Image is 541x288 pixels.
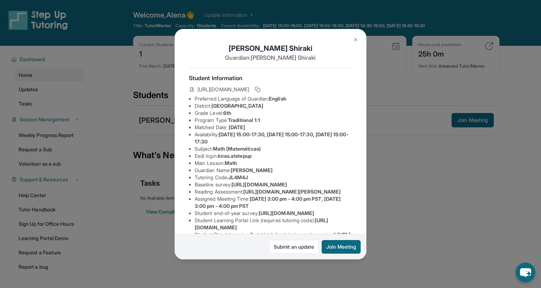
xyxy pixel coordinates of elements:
li: Availability: [195,131,352,145]
li: Student end-of-year survey : [195,210,352,217]
span: [DATE] 15:00-17:30, [DATE] 15:00-17:30, [DATE] 15:00-17:30 [195,131,349,145]
span: [DATE] [229,124,245,130]
a: Submit an update [269,240,319,254]
li: Assigned Meeting Time : [195,195,352,210]
li: Subject : [195,145,352,152]
li: Main Lesson : [195,160,352,167]
li: Student Learning Portal Link (requires tutoring code) : [195,217,352,231]
li: Program Type: [195,117,352,124]
span: [DATE] 3:00 pm - 4:00 pm PST, [DATE] 3:00 pm - 4:00 pm PST [195,196,341,209]
span: 6th [223,110,231,116]
span: JL4M4J [228,174,248,180]
li: Reading Assessment : [195,188,352,195]
li: District: [195,102,352,109]
span: English [269,96,286,102]
h4: Student Information [189,74,352,82]
span: [URL][DOMAIN_NAME] [231,181,287,187]
li: Tutoring Code : [195,174,352,181]
h1: [PERSON_NAME] Shiraki [189,43,352,53]
li: Student Direct Learning Portal Link (no tutoring code required) : [195,231,352,245]
li: Grade Level: [195,109,352,117]
img: Close Icon [353,37,359,43]
span: Traditional 1:1 [228,117,260,123]
button: Join Meeting [322,240,361,254]
li: Matched Date: [195,124,352,131]
span: [PERSON_NAME] [231,167,273,173]
span: [URL][DOMAIN_NAME] [198,86,249,93]
span: [URL][DOMAIN_NAME][PERSON_NAME] [243,189,341,195]
span: Math [225,160,237,166]
button: Copy link [253,85,262,94]
li: Baseline survey : [195,181,352,188]
li: Preferred Language of Guardian: [195,95,352,102]
span: [GEOGRAPHIC_DATA] [211,103,263,109]
li: Guardian Name : [195,167,352,174]
p: Guardian: [PERSON_NAME] Shiraki [189,53,352,62]
button: chat-button [516,263,535,282]
span: [URL][DOMAIN_NAME] [259,210,314,216]
span: Math (Matemáticas) [213,146,261,152]
li: Eedi login : [195,152,352,160]
span: kiras.atstepup [218,153,252,159]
